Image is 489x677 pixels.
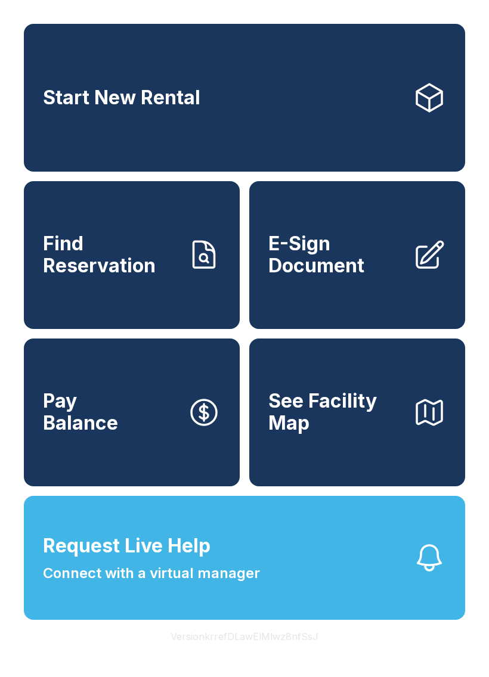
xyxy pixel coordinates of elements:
a: Find Reservation [24,181,240,329]
button: Request Live HelpConnect with a virtual manager [24,496,465,620]
span: See Facility Map [268,390,403,434]
span: Pay Balance [43,390,118,434]
a: E-Sign Document [249,181,465,329]
span: Connect with a virtual manager [43,563,260,584]
button: VersionkrrefDLawElMlwz8nfSsJ [161,620,328,653]
span: Start New Rental [43,87,200,109]
span: E-Sign Document [268,233,403,277]
span: Request Live Help [43,532,211,560]
span: Find Reservation [43,233,178,277]
button: PayBalance [24,338,240,486]
a: Start New Rental [24,24,465,172]
button: See Facility Map [249,338,465,486]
